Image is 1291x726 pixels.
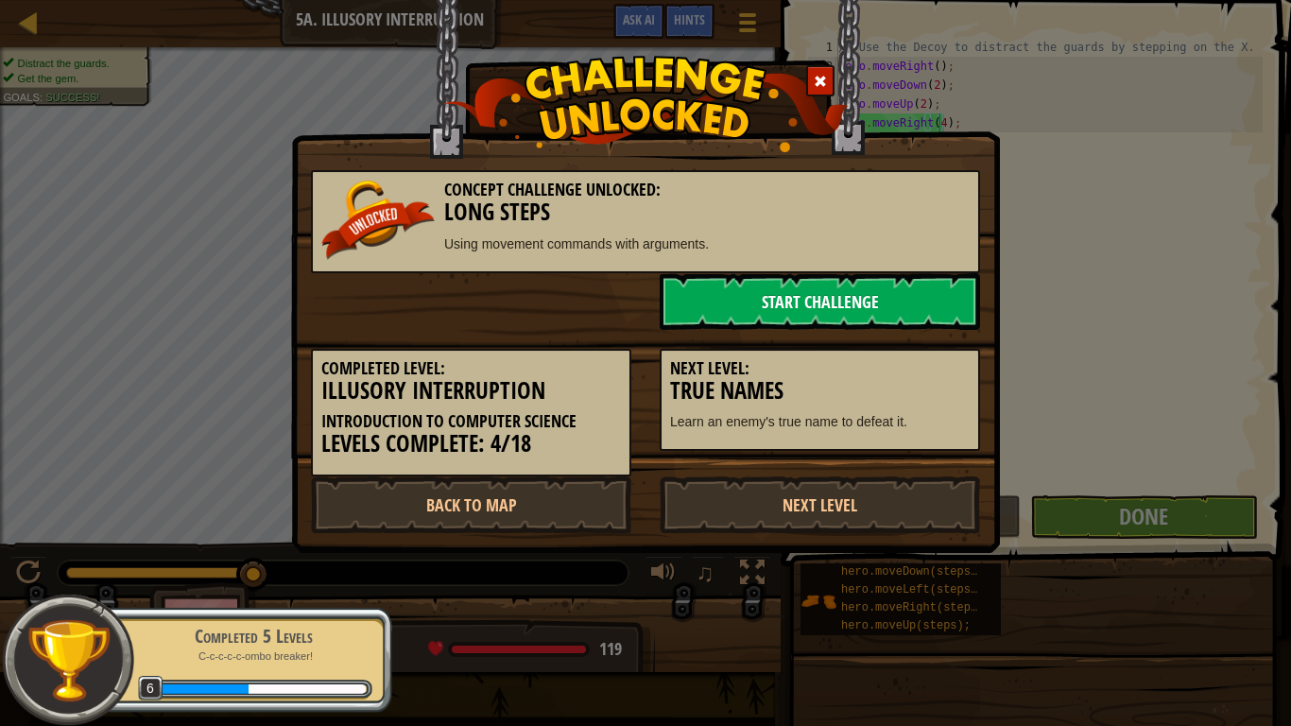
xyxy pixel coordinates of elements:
[670,412,970,431] p: Learn an enemy's true name to defeat it.
[444,178,661,201] span: Concept Challenge Unlocked:
[321,431,621,457] h3: Levels Complete: 4/18
[249,684,366,694] div: 34.60984178454211 XP until level 7
[660,273,980,330] a: Start Challenge
[443,56,849,152] img: challenge_unlocked.png
[26,617,112,703] img: trophy.png
[321,199,970,225] h3: Long Steps
[660,476,980,533] a: Next Level
[321,412,621,431] h5: Introduction to Computer Science
[134,649,372,664] p: C-c-c-c-c-ombo breaker!
[670,378,970,404] h3: True Names
[321,234,970,253] p: Using movement commands with arguments.
[311,476,631,533] a: Back to Map
[670,359,970,378] h5: Next Level:
[321,181,435,260] img: unlocked_banner.png
[321,359,621,378] h5: Completed Level:
[138,676,164,701] span: 6
[134,623,372,649] div: Completed 5 Levels
[159,684,249,694] div: 50 XP earned
[321,378,621,404] h3: Illusory Interruption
